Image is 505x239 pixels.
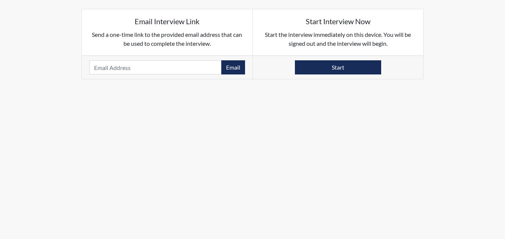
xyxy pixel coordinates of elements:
[89,30,245,48] p: Send a one-time link to the provided email address that can be used to complete the interview.
[295,60,381,74] button: Start
[221,60,245,74] button: Email
[89,60,222,74] input: Email Address
[260,30,416,48] p: Start the interview immediately on this device. You will be signed out and the interview will begin.
[89,17,245,26] h5: Email Interview Link
[260,17,416,26] h5: Start Interview Now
